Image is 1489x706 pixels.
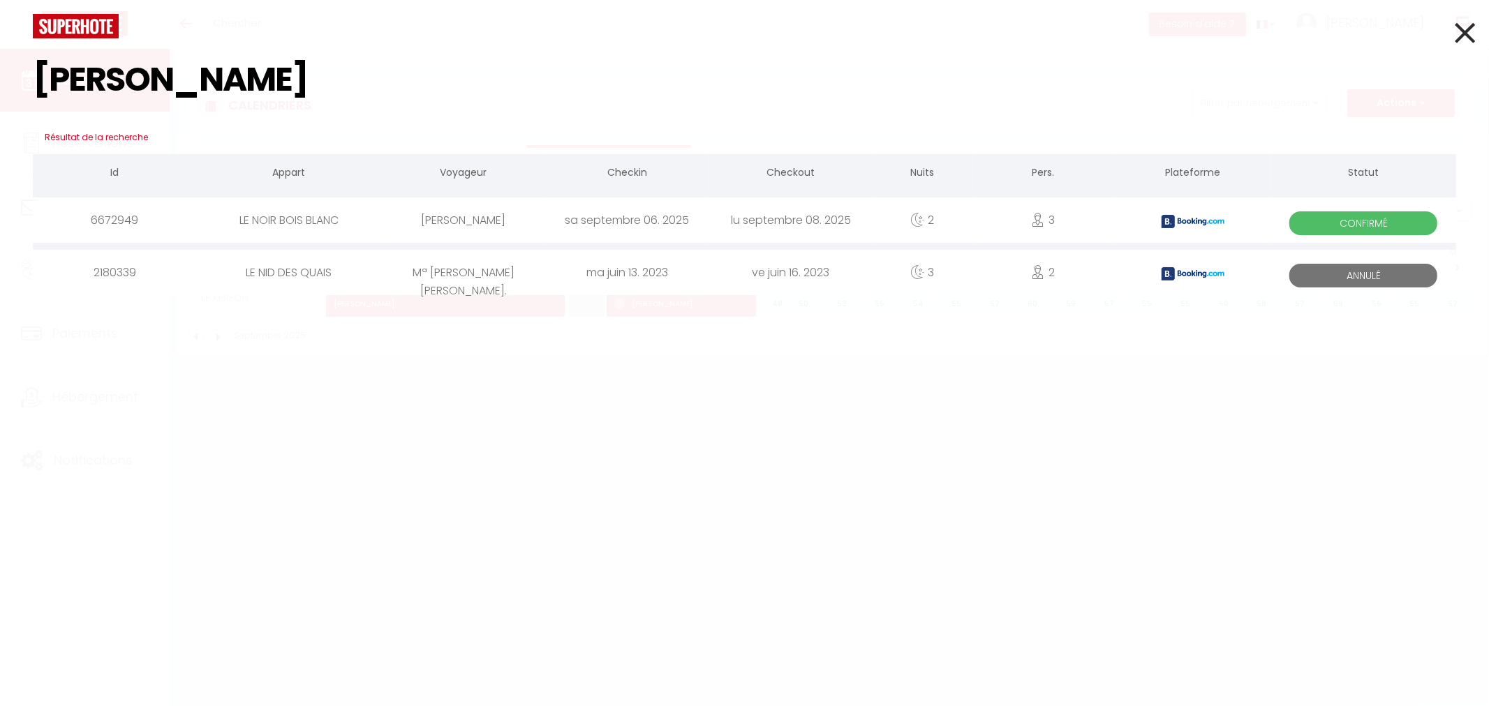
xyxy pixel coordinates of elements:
[196,197,381,243] div: LE NOIR BOIS BLANC
[873,250,972,295] div: 3
[1162,215,1224,228] img: booking2.png
[33,14,119,38] img: logo
[1271,154,1456,194] th: Statut
[873,154,972,194] th: Nuits
[1289,264,1437,287] span: Annulé
[33,250,196,295] div: 2180339
[382,197,545,243] div: [PERSON_NAME]
[33,154,196,194] th: Id
[33,121,1456,154] h3: Résultat de la recherche
[196,154,381,194] th: Appart
[709,250,873,295] div: ve juin 16. 2023
[196,250,381,295] div: LE NID DES QUAIS
[709,197,873,243] div: lu septembre 08. 2025
[1289,211,1437,235] span: Confirmé
[33,197,196,243] div: 6672949
[545,154,709,194] th: Checkin
[11,6,53,47] button: Ouvrir le widget de chat LiveChat
[709,154,873,194] th: Checkout
[972,154,1115,194] th: Pers.
[545,250,709,295] div: ma juin 13. 2023
[972,197,1115,243] div: 3
[382,250,545,295] div: Mª [PERSON_NAME] [PERSON_NAME].
[1115,154,1271,194] th: Plateforme
[545,197,709,243] div: sa septembre 06. 2025
[33,38,1456,121] input: Tapez pour rechercher...
[972,250,1115,295] div: 2
[382,154,545,194] th: Voyageur
[873,197,972,243] div: 2
[1162,267,1224,280] img: booking2.png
